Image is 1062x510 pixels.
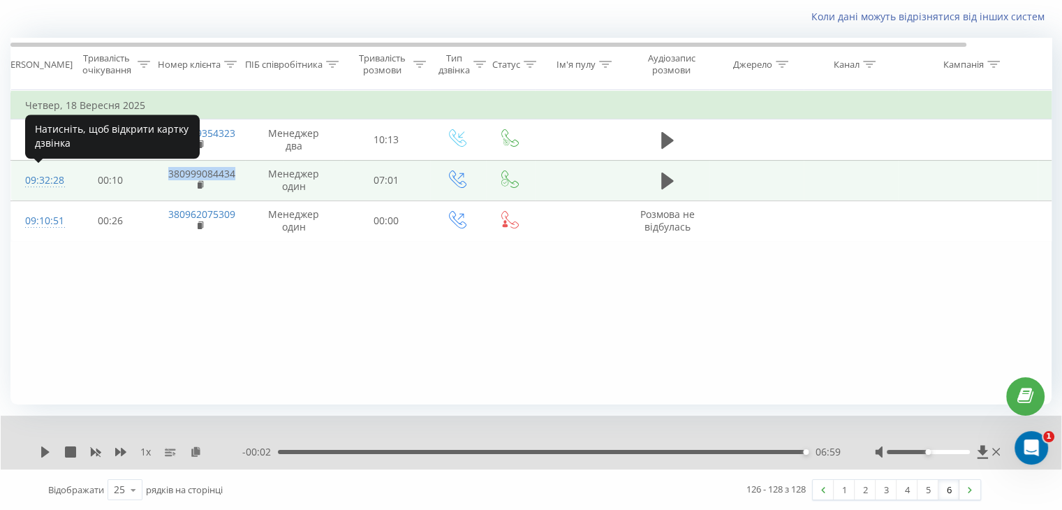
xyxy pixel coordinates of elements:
[168,207,235,221] a: 380962075309
[245,201,343,241] td: Менеджер один
[168,167,235,180] a: 380999084434
[733,59,772,71] div: Джерело
[25,207,53,235] div: 09:10:51
[343,160,430,201] td: 07:01
[245,59,323,71] div: ПІБ співробітника
[2,59,73,71] div: [PERSON_NAME]
[114,483,125,497] div: 25
[158,59,221,71] div: Номер клієнта
[637,52,705,76] div: Аудіозапис розмови
[803,449,809,455] div: Accessibility label
[925,449,931,455] div: Accessibility label
[168,126,235,140] a: 380989354323
[834,480,855,500] a: 1
[343,201,430,241] td: 00:00
[67,160,154,201] td: 00:10
[245,119,343,160] td: Менеджер два
[876,480,897,500] a: 3
[556,59,596,71] div: Ім'я пулу
[834,59,860,71] div: Канал
[492,59,520,71] div: Статус
[811,10,1052,23] a: Коли дані можуть відрізнятися вiд інших систем
[855,480,876,500] a: 2
[25,115,200,159] div: Натисніть, щоб відкрити картку дзвінка
[746,482,806,496] div: 126 - 128 з 128
[67,201,154,241] td: 00:26
[1043,431,1054,442] span: 1
[938,480,959,500] a: 6
[146,483,223,496] span: рядків на сторінці
[48,483,104,496] span: Відображати
[25,167,53,194] div: 09:32:28
[245,160,343,201] td: Менеджер один
[897,480,917,500] a: 4
[1015,431,1048,465] iframe: Intercom live chat
[438,52,470,76] div: Тип дзвінка
[355,52,410,76] div: Тривалість розмови
[140,445,151,459] span: 1 x
[343,119,430,160] td: 10:13
[917,480,938,500] a: 5
[943,59,984,71] div: Кампанія
[815,445,840,459] span: 06:59
[640,207,695,233] span: Розмова не відбулась
[79,52,134,76] div: Тривалість очікування
[242,445,278,459] span: - 00:02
